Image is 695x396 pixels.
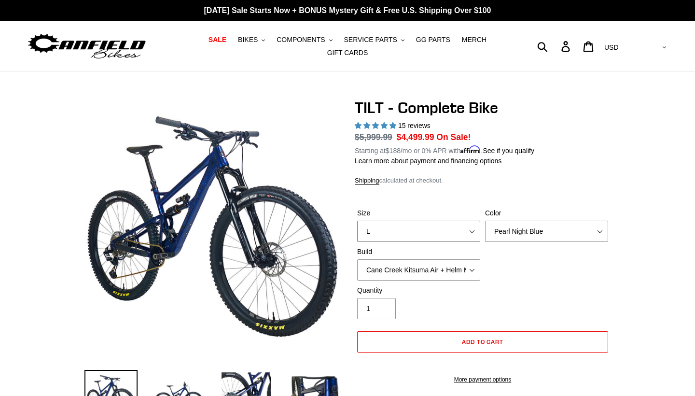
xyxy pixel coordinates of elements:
[357,208,480,218] label: Size
[542,36,567,57] input: Search
[457,33,491,46] a: MERCH
[355,177,379,185] a: Shipping
[277,36,325,44] span: COMPONENTS
[322,46,373,59] a: GIFT CARDS
[357,375,608,384] a: More payment options
[386,147,401,155] span: $188
[355,99,611,117] h1: TILT - Complete Bike
[411,33,455,46] a: GG PARTS
[355,176,611,185] div: calculated at checkout.
[355,132,392,142] s: $5,999.99
[355,122,398,129] span: 5.00 stars
[357,331,608,353] button: Add to cart
[327,49,368,57] span: GIFT CARDS
[238,36,258,44] span: BIKES
[460,145,481,154] span: Affirm
[344,36,397,44] span: SERVICE PARTS
[483,147,534,155] a: See if you qualify - Learn more about Affirm Financing (opens in modal)
[398,122,431,129] span: 15 reviews
[233,33,270,46] button: BIKES
[355,157,501,165] a: Learn more about payment and financing options
[27,31,147,62] img: Canfield Bikes
[355,143,534,156] p: Starting at /mo or 0% APR with .
[272,33,337,46] button: COMPONENTS
[357,247,480,257] label: Build
[462,338,504,345] span: Add to cart
[339,33,409,46] button: SERVICE PARTS
[208,36,226,44] span: SALE
[485,208,608,218] label: Color
[416,36,450,44] span: GG PARTS
[397,132,434,142] span: $4,499.99
[357,285,480,296] label: Quantity
[436,131,471,143] span: On Sale!
[462,36,486,44] span: MERCH
[204,33,231,46] a: SALE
